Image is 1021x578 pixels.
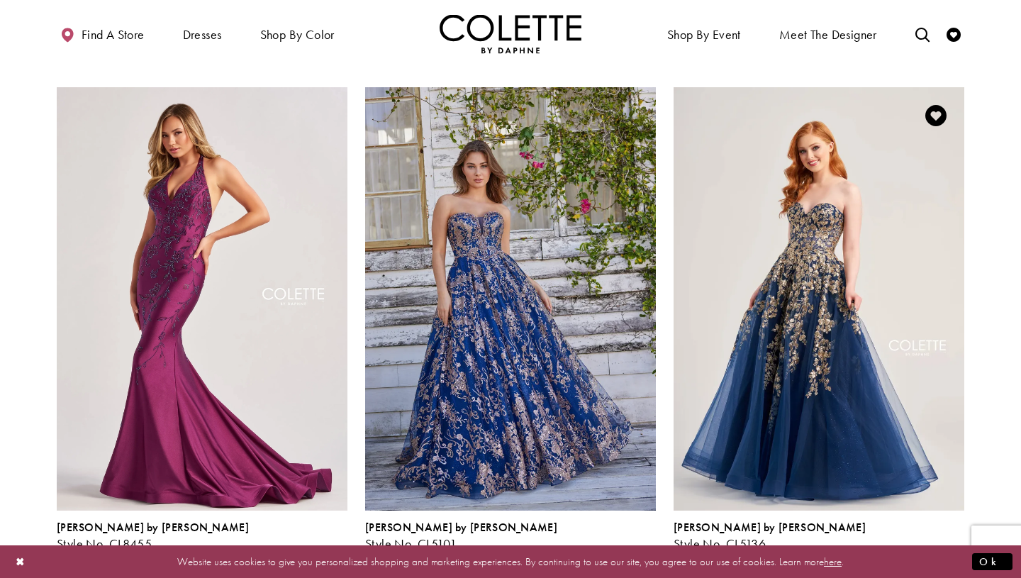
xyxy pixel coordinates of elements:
span: Dresses [179,14,225,53]
a: Check Wishlist [943,14,964,53]
a: here [824,554,842,568]
span: Shop By Event [667,28,741,42]
span: Shop by color [260,28,335,42]
span: Style No. CL5136 [674,535,766,552]
a: Visit Colette by Daphne Style No. CL5101 Page [365,87,656,510]
span: Style No. CL8455 [57,535,152,552]
span: Shop By Event [664,14,744,53]
a: Find a store [57,14,147,53]
span: [PERSON_NAME] by [PERSON_NAME] [57,520,249,535]
div: Colette by Daphne Style No. CL5101 [365,521,557,551]
span: Dresses [183,28,222,42]
div: Colette by Daphne Style No. CL5136 [674,521,866,551]
span: Find a store [82,28,145,42]
a: Visit Home Page [440,14,581,53]
a: Visit Colette by Daphne Style No. CL8455 Page [57,87,347,510]
span: Meet the designer [779,28,877,42]
button: Close Dialog [9,549,33,574]
span: Shop by color [257,14,338,53]
div: Colette by Daphne Style No. CL8455 [57,521,249,551]
a: Meet the designer [776,14,881,53]
span: Style No. CL5101 [365,535,457,552]
p: Website uses cookies to give you personalized shopping and marketing experiences. By continuing t... [102,552,919,571]
button: Submit Dialog [972,552,1012,570]
a: Toggle search [912,14,933,53]
span: [PERSON_NAME] by [PERSON_NAME] [674,520,866,535]
img: Colette by Daphne [440,14,581,53]
a: Add to Wishlist [921,101,951,130]
a: Visit Colette by Daphne Style No. CL5136 Page [674,87,964,510]
span: [PERSON_NAME] by [PERSON_NAME] [365,520,557,535]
